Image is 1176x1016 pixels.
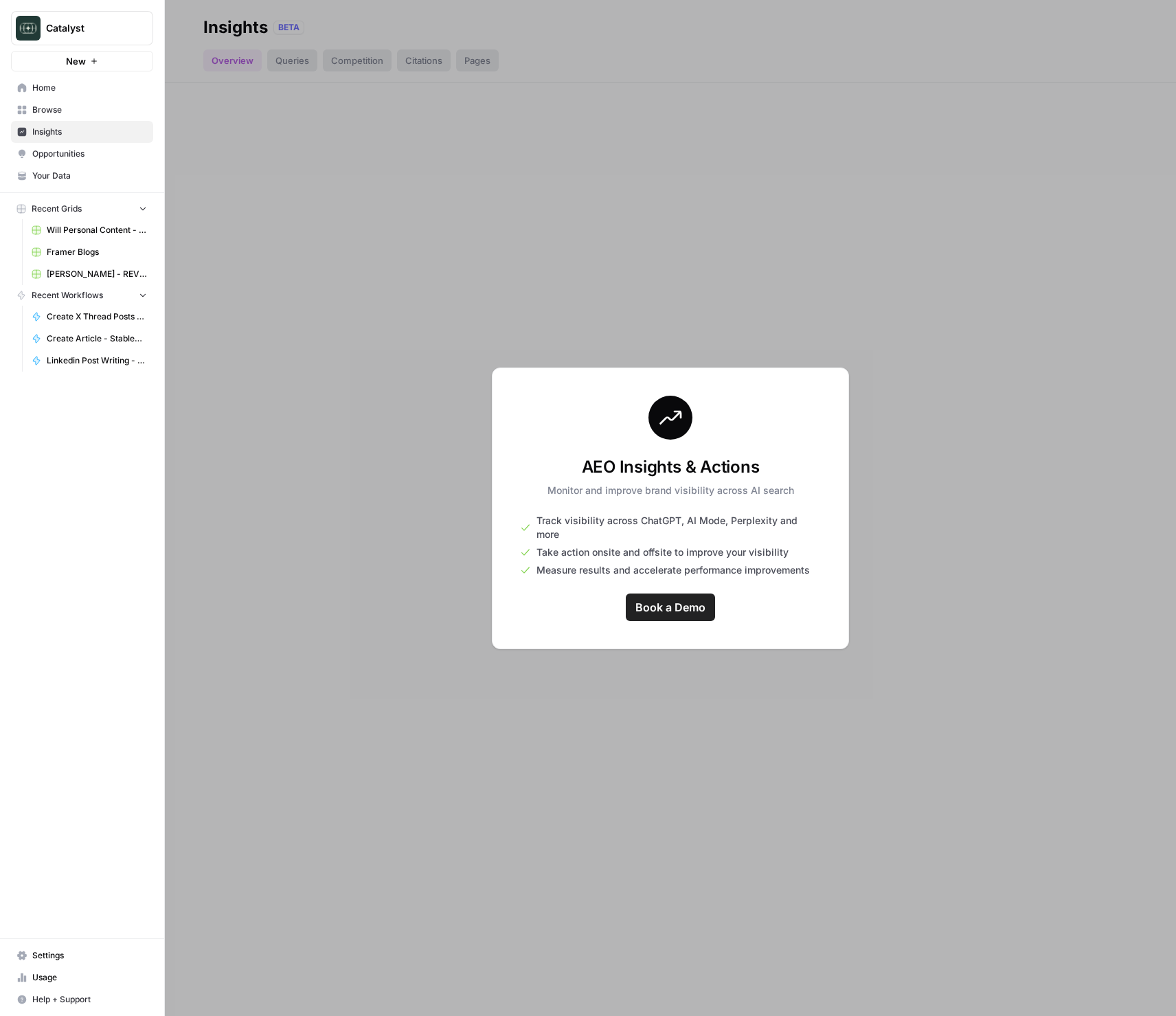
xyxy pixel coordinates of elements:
button: Recent Workflows [11,285,153,306]
span: Create X Thread Posts from Linkedin [47,311,147,323]
span: Usage [32,971,147,984]
a: Browse [11,99,153,121]
span: Take action onsite and offsite to improve your visibility [536,545,789,559]
span: Home [32,82,147,94]
button: Recent Grids [11,199,153,219]
a: Framer Blogs [25,241,153,263]
button: Help + Support [11,989,153,1011]
span: Catalyst [46,21,129,35]
span: Recent Workflows [32,289,103,302]
a: [PERSON_NAME] - REV Leasing [25,263,153,285]
a: Opportunities [11,143,153,165]
h3: AEO Insights & Actions [547,456,794,478]
a: Settings [11,945,153,967]
span: Will Personal Content - [DATE] [47,224,147,236]
a: Linkedin Post Writing - [DATE] [25,350,153,372]
span: Opportunities [32,148,147,160]
span: Browse [32,104,147,116]
span: Framer Blogs [47,246,147,258]
a: Create Article - StableDash [25,328,153,350]
span: Help + Support [32,993,147,1006]
a: Insights [11,121,153,143]
span: Book a Demo [635,599,705,616]
span: New [66,54,86,68]
span: Create Article - StableDash [47,332,147,345]
a: Create X Thread Posts from Linkedin [25,306,153,328]
button: Workspace: Catalyst [11,11,153,45]
a: Book a Demo [626,594,715,621]
span: Insights [32,126,147,138]
button: New [11,51,153,71]
span: Measure results and accelerate performance improvements [536,563,810,577]
span: [PERSON_NAME] - REV Leasing [47,268,147,280]
a: Your Data [11,165,153,187]
a: Usage [11,967,153,989]
span: Linkedin Post Writing - [DATE] [47,354,147,367]
span: Recent Grids [32,203,82,215]
a: Will Personal Content - [DATE] [25,219,153,241]
a: Home [11,77,153,99]
span: Settings [32,949,147,962]
img: Catalyst Logo [16,16,41,41]
span: Your Data [32,170,147,182]
p: Monitor and improve brand visibility across AI search [547,484,794,497]
span: Track visibility across ChatGPT, AI Mode, Perplexity and more [536,514,821,541]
